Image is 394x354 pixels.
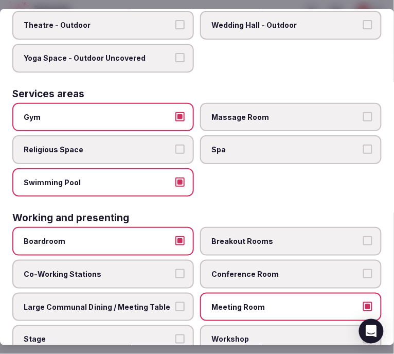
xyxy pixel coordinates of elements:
[175,145,185,154] button: Religious Space
[211,145,360,155] span: Spa
[12,89,84,99] h3: Services areas
[175,334,185,344] button: Stage
[175,178,185,187] button: Swimming Pool
[24,237,172,247] span: Boardroom
[211,112,360,122] span: Massage Room
[211,21,360,31] span: Wedding Hall - Outdoor
[24,145,172,155] span: Religious Space
[363,237,372,246] button: Breakout Rooms
[24,334,172,345] span: Stage
[175,237,185,246] button: Boardroom
[24,112,172,122] span: Gym
[175,53,185,62] button: Yoga Space - Outdoor Uncovered
[175,21,185,30] button: Theatre - Outdoor
[363,334,372,344] button: Workshop
[363,112,372,121] button: Massage Room
[363,21,372,30] button: Wedding Hall - Outdoor
[24,269,172,279] span: Co-Working Stations
[175,269,185,278] button: Co-Working Stations
[363,145,372,154] button: Spa
[24,178,172,188] span: Swimming Pool
[24,21,172,31] span: Theatre - Outdoor
[175,112,185,121] button: Gym
[12,214,129,223] h3: Working and presenting
[175,302,185,311] button: Large Communal Dining / Meeting Table
[211,334,360,345] span: Workshop
[363,302,372,311] button: Meeting Room
[211,237,360,247] span: Breakout Rooms
[363,269,372,278] button: Conference Room
[211,269,360,279] span: Conference Room
[24,53,172,63] span: Yoga Space - Outdoor Uncovered
[24,302,172,312] span: Large Communal Dining / Meeting Table
[211,302,360,312] span: Meeting Room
